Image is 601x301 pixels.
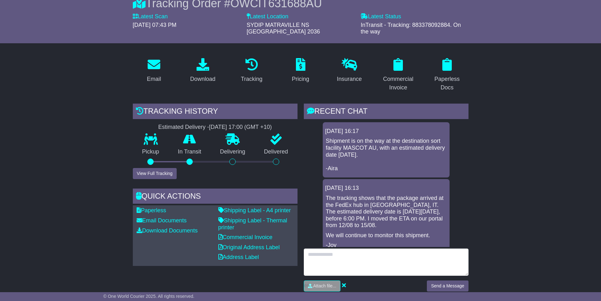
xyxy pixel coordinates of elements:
div: [DATE] 16:17 [325,128,447,135]
a: Commercial Invoice [377,56,420,94]
a: Download Documents [137,227,198,234]
p: -Joy [326,242,446,249]
div: RECENT CHAT [304,104,468,121]
p: We will continue to monitor this shipment. [326,232,446,239]
div: Insurance [337,75,362,83]
p: Pickup [133,148,169,155]
a: Email Documents [137,217,187,224]
a: Pricing [288,56,313,86]
label: Latest Location [247,13,288,20]
span: © One World Courier 2025. All rights reserved. [103,294,195,299]
button: Send a Message [427,280,468,292]
a: Original Address Label [218,244,280,250]
div: Tracking history [133,104,298,121]
p: Delivered [255,148,298,155]
a: Email [143,56,165,86]
p: Shipment is on the way at the destination sort facility MASCOT AU, with an estimated delivery dat... [326,138,446,172]
div: [DATE] 16:13 [325,185,447,192]
div: Estimated Delivery - [133,124,298,131]
a: Paperless [137,207,166,214]
p: In Transit [168,148,211,155]
a: Shipping Label - A4 printer [218,207,291,214]
a: Shipping Label - Thermal printer [218,217,287,231]
div: Download [190,75,215,83]
a: Commercial Invoice [218,234,273,240]
div: Commercial Invoice [381,75,415,92]
span: [DATE] 07:43 PM [133,22,177,28]
div: Pricing [292,75,309,83]
span: SYDIP MATRAVILLE NS [GEOGRAPHIC_DATA] 2036 [247,22,320,35]
div: Paperless Docs [430,75,464,92]
div: [DATE] 17:00 (GMT +10) [209,124,272,131]
label: Latest Status [361,13,401,20]
a: Download [186,56,220,86]
a: Address Label [218,254,259,260]
p: The tracking shows that the package arrived at the FedEx hub in [GEOGRAPHIC_DATA], IT. The estima... [326,195,446,229]
a: Paperless Docs [426,56,468,94]
a: Tracking [237,56,266,86]
div: Tracking [241,75,262,83]
label: Latest Scan [133,13,168,20]
button: View Full Tracking [133,168,177,179]
div: Email [147,75,161,83]
span: InTransit - Tracking: 883378092884. On the way [361,22,461,35]
div: Quick Actions [133,189,298,206]
a: Insurance [333,56,366,86]
p: Delivering [211,148,255,155]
